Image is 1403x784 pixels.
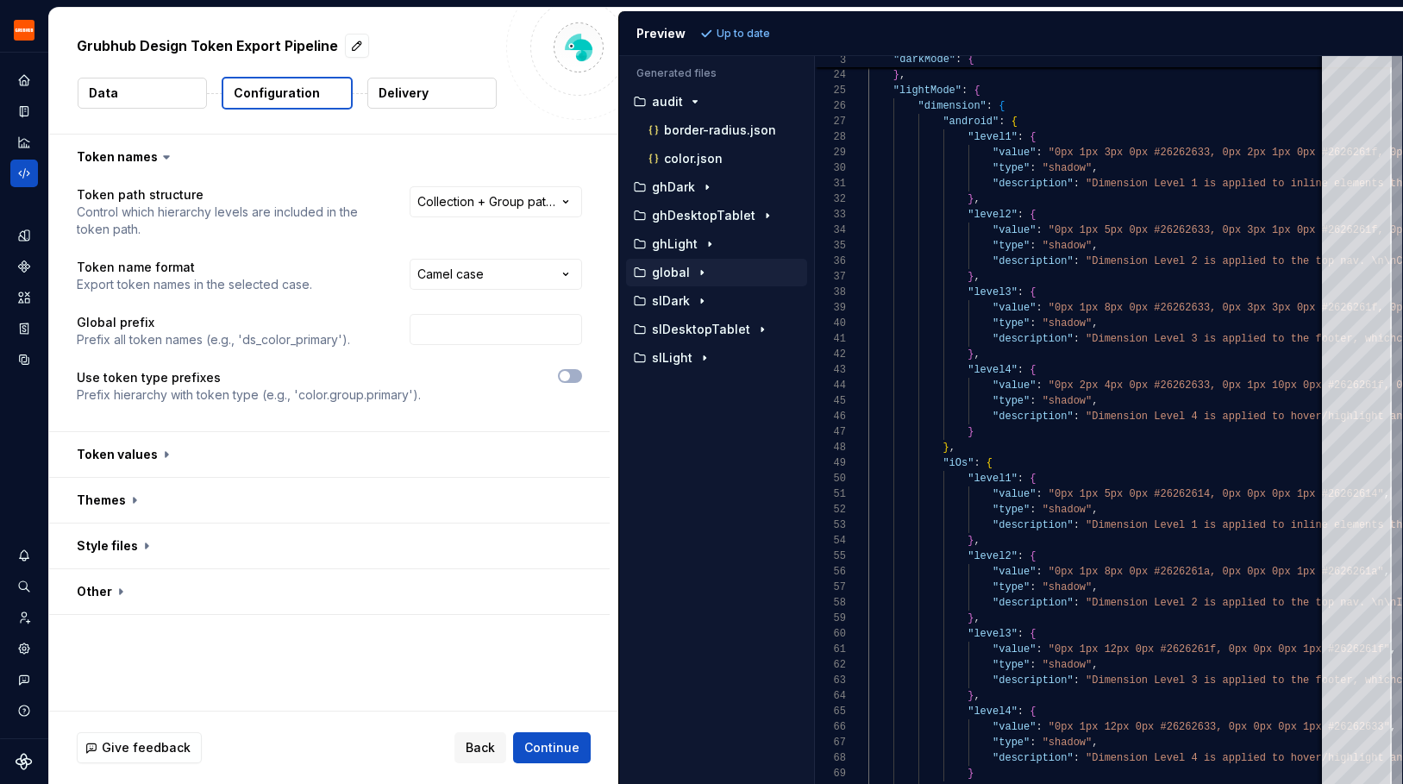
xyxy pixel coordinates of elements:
[815,409,846,424] div: 46
[1093,659,1099,671] span: ,
[10,346,38,373] div: Data sources
[10,315,38,342] a: Storybook stories
[1018,131,1024,143] span: :
[943,457,974,469] span: "iOs"
[961,85,968,97] span: :
[815,611,846,626] div: 59
[1030,240,1037,252] span: :
[893,69,899,81] span: }
[633,149,807,168] button: color.json
[993,395,1030,407] span: "type"
[1030,317,1037,329] span: :
[815,440,846,455] div: 48
[77,732,202,763] button: Give feedback
[513,732,591,763] button: Continue
[815,564,846,580] div: 56
[89,85,118,102] p: Data
[10,542,38,569] div: Notifications
[10,604,38,631] a: Invite team
[524,739,579,756] span: Continue
[815,300,846,316] div: 39
[466,739,495,756] span: Back
[636,66,797,80] p: Generated files
[367,78,497,109] button: Delivery
[1012,116,1018,128] span: {
[1043,162,1093,174] span: "shadow"
[1049,379,1359,392] span: "0px 2px 4px 0px #26262633, 0px 1px 10px 0px #2626
[626,206,807,225] button: ghDesktopTablet
[815,688,846,704] div: 64
[1043,659,1093,671] span: "shadow"
[10,129,38,156] div: Analytics
[815,145,846,160] div: 29
[1093,581,1099,593] span: ,
[10,66,38,94] div: Home
[993,581,1030,593] span: "type"
[968,706,1018,718] span: "level4"
[1030,737,1037,749] span: :
[815,176,846,191] div: 31
[974,85,980,97] span: {
[1037,566,1043,578] span: :
[1093,240,1099,252] span: ,
[943,442,949,454] span: }
[10,222,38,249] a: Design tokens
[1037,302,1043,314] span: :
[1030,162,1037,174] span: :
[993,379,1036,392] span: "value"
[993,147,1036,159] span: "value"
[1093,162,1099,174] span: ,
[10,573,38,600] button: Search ⌘K
[1043,737,1093,749] span: "shadow"
[993,721,1036,733] span: "value"
[974,193,980,205] span: ,
[999,100,1005,112] span: {
[993,659,1030,671] span: "type"
[10,284,38,311] div: Assets
[968,193,974,205] span: }
[1074,333,1080,345] span: :
[1030,395,1037,407] span: :
[815,223,846,238] div: 34
[1093,737,1099,749] span: ,
[652,266,690,279] p: global
[1074,178,1080,190] span: :
[222,77,353,110] button: Configuration
[1049,721,1359,733] span: "0px 1px 12px 0px #26262633, 0px 0px 0px 1px #2626
[454,732,506,763] button: Back
[815,207,846,223] div: 33
[16,753,33,770] a: Supernova Logo
[968,535,974,547] span: }
[1043,581,1093,593] span: "shadow"
[1074,752,1080,764] span: :
[993,504,1030,516] span: "type"
[1030,131,1036,143] span: {
[974,690,980,702] span: ,
[968,612,974,624] span: }
[1030,581,1037,593] span: :
[10,635,38,662] a: Settings
[1018,706,1024,718] span: :
[77,35,338,56] p: Grubhub Design Token Export Pipeline
[626,292,807,310] button: slDark
[626,235,807,254] button: ghLight
[815,160,846,176] div: 30
[1086,597,1396,609] span: "Dimension Level 2 is applied to the top nav. \n\n
[993,224,1036,236] span: "value"
[1086,333,1396,345] span: "Dimension Level 3 is applied to the footer, which
[968,131,1018,143] span: "level1"
[652,237,698,251] p: ghLight
[1074,255,1080,267] span: :
[78,78,207,109] button: Data
[1043,240,1093,252] span: "shadow"
[815,517,846,533] div: 53
[993,597,1074,609] span: "description"
[1030,286,1036,298] span: {
[993,302,1036,314] span: "value"
[986,457,993,469] span: {
[636,25,686,42] div: Preview
[10,160,38,187] a: Code automation
[815,704,846,719] div: 65
[815,378,846,393] div: 44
